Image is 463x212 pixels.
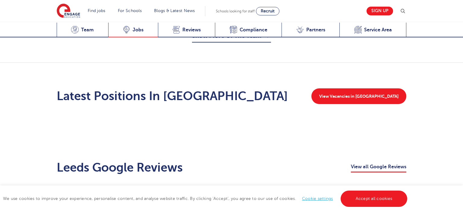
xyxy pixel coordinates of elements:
[341,191,408,207] a: Accept all cookies
[133,27,143,33] span: Jobs
[57,89,288,103] h2: Latest Positions In [GEOGRAPHIC_DATA]
[339,23,406,37] a: Service Area
[282,23,339,37] a: Partners
[81,27,94,33] span: Team
[256,7,279,15] a: Recruit
[240,27,267,33] span: Compliance
[108,23,158,37] a: Jobs
[216,9,255,13] span: Schools looking for staff
[57,4,80,19] img: Engage Education
[367,7,393,15] a: Sign up
[215,23,282,37] a: Compliance
[57,23,108,37] a: Team
[158,23,215,37] a: Reviews
[182,27,201,33] span: Reviews
[351,163,406,172] a: View all Google Reviews
[154,8,195,13] a: Blogs & Latest News
[3,196,409,201] span: We use cookies to improve your experience, personalise content, and analyse website traffic. By c...
[364,27,392,33] span: Service Area
[57,160,183,175] h2: Leeds Google Reviews
[118,8,142,13] a: For Schools
[88,8,106,13] a: Find jobs
[306,27,325,33] span: Partners
[311,88,406,104] a: View Vacancies in [GEOGRAPHIC_DATA]
[261,9,275,13] span: Recruit
[302,196,333,201] a: Cookie settings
